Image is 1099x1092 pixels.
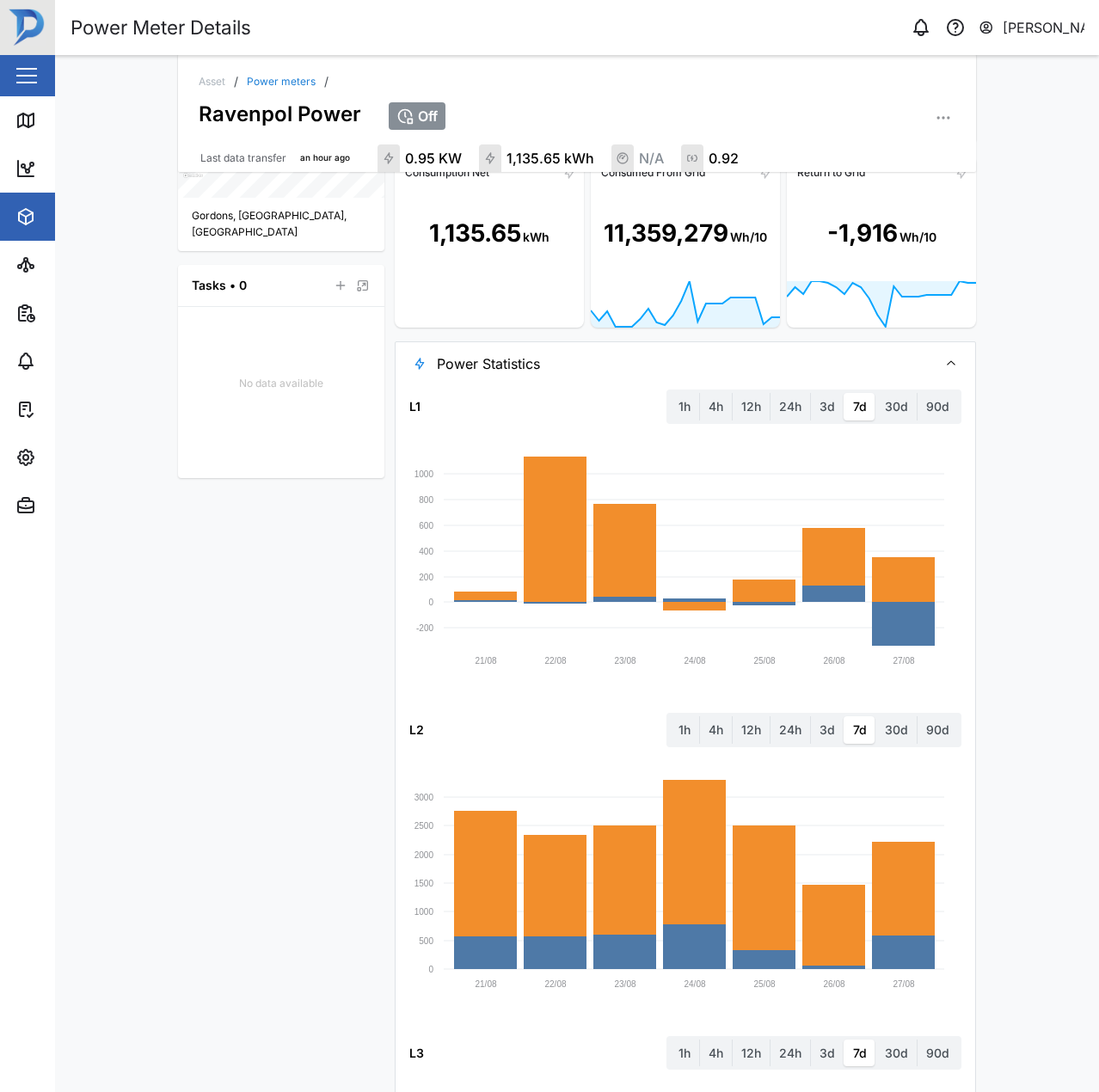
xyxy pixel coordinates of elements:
div: L2 [409,721,424,739]
div: 0.95 KW [405,148,462,169]
label: 1h [670,393,699,420]
div: 1,135.65 [429,215,521,252]
label: 30d [876,393,917,420]
div: L3 [409,1044,424,1063]
label: 12h [733,393,770,420]
div: 0.92 [709,148,739,169]
label: 90d [918,1040,958,1067]
label: 7d [844,716,875,744]
text: 26/08 [823,979,844,989]
div: Asset [199,77,225,87]
img: Main Logo [9,9,46,46]
a: Mapbox logo [183,173,203,193]
label: 24h [771,1040,810,1067]
text: 24/08 [684,979,705,989]
label: 30d [876,1040,917,1067]
div: Tasks [45,400,92,419]
text: 26/08 [823,656,844,666]
label: 3d [811,1040,844,1067]
text: 23/08 [614,656,635,666]
text: 200 [419,572,433,581]
div: Last data transfer [200,150,286,167]
label: 3d [811,716,844,744]
text: 2500 [414,820,434,830]
label: 4h [700,716,732,744]
div: Map [45,111,83,130]
div: Wh/10 [899,228,936,247]
text: 22/08 [544,979,566,989]
text: 0 [428,597,433,606]
button: [PERSON_NAME] [978,15,1085,40]
text: 0 [428,964,433,973]
label: 1h [670,716,699,744]
text: 25/08 [753,656,775,666]
a: Power meters [247,77,316,87]
text: 23/08 [614,979,635,989]
label: 1h [670,1040,699,1067]
text: 500 [419,936,433,945]
div: L1 [409,397,421,416]
div: 11,359,279 [604,215,728,252]
label: 90d [918,393,958,420]
text: 22/08 [544,656,566,666]
text: -200 [416,623,433,632]
div: Settings [45,448,106,467]
div: / [324,76,328,88]
text: 25/08 [753,979,775,989]
div: 1,135.65 kWh [507,148,594,169]
div: Sites [45,255,86,274]
label: 12h [733,1040,770,1067]
div: [PERSON_NAME] [1003,17,1085,39]
button: Power Statistics [396,342,975,385]
label: 7d [844,393,875,420]
label: 4h [700,393,732,420]
div: / [234,76,238,88]
text: 400 [419,546,433,555]
div: Reports [45,304,103,322]
div: N/A [639,148,664,169]
text: 800 [419,494,433,504]
text: 27/08 [893,656,914,666]
div: Wh/10 [730,228,767,247]
span: Power Statistics [437,342,924,385]
div: Assets [45,207,98,226]
div: No data available [178,376,384,392]
text: 21/08 [475,979,496,989]
div: Consumption Net [405,166,489,179]
text: 1000 [414,906,434,916]
text: 21/08 [475,656,496,666]
div: Gordons, [GEOGRAPHIC_DATA], [GEOGRAPHIC_DATA] [192,208,371,240]
div: Alarms [45,352,98,371]
div: Ravenpol Power [199,88,361,130]
text: 600 [419,520,433,530]
label: 24h [771,393,810,420]
label: 30d [876,716,917,744]
text: 1500 [414,878,434,887]
div: Dashboard [45,159,122,178]
text: 1000 [414,469,434,478]
text: 3000 [414,792,434,801]
div: Return to Grid [797,166,865,179]
text: 27/08 [893,979,914,989]
div: Tasks • 0 [192,276,247,295]
label: 24h [771,716,810,744]
div: Consumed From Grid [601,166,705,179]
div: -1,916 [827,215,898,252]
text: 24/08 [684,656,705,666]
div: kWh [523,228,549,247]
span: Off [418,108,438,124]
label: 90d [918,716,958,744]
label: 4h [700,1040,732,1067]
label: 3d [811,393,844,420]
label: 12h [733,716,770,744]
div: Admin [45,496,95,515]
text: 2000 [414,850,434,859]
div: Power Meter Details [71,13,251,43]
label: 7d [844,1040,875,1067]
div: an hour ago [300,151,350,165]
